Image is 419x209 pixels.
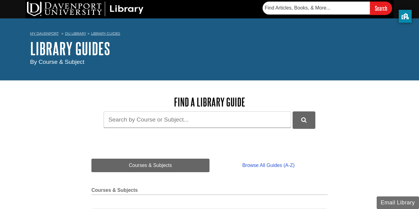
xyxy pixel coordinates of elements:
[301,117,306,123] i: Search Library Guides
[30,31,59,36] a: My Davenport
[91,159,209,172] a: Courses & Subjects
[209,159,328,172] a: Browse All Guides (A-Z)
[91,31,120,36] a: Library Guides
[27,2,144,16] img: DU Library
[65,31,86,36] a: DU Library
[399,10,412,23] button: privacy banner
[91,188,328,195] h2: Courses & Subjects
[263,2,392,15] form: Searches DU Library's articles, books, and more
[104,111,291,128] input: Search by Course or Subject...
[377,196,419,209] button: Email Library
[91,96,328,108] h2: Find a Library Guide
[263,2,370,14] input: Find Articles, Books, & More...
[30,58,389,67] div: By Course & Subject
[30,29,389,39] nav: breadcrumb
[30,39,389,58] h1: Library Guides
[370,2,392,15] input: Search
